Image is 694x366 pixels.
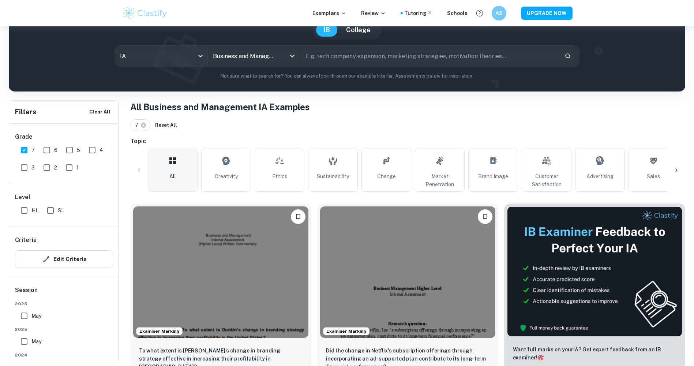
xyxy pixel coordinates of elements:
[320,206,495,338] img: Business and Management IA example thumbnail: Did the change in Netflix's subscription
[122,6,168,20] img: Clastify logo
[15,107,36,117] h6: Filters
[447,9,468,17] a: Schools
[272,172,287,180] span: Ethics
[513,346,676,362] p: Want full marks on your IA ? Get expert feedback from an IB examiner!
[377,172,396,180] span: Change
[15,286,113,300] h6: Session
[15,352,113,358] span: 2024
[404,9,432,17] a: Tutoring
[478,172,508,180] span: Brand Image
[316,23,337,37] button: IB
[15,236,37,244] h6: Criteria
[58,206,64,214] span: SL
[31,337,41,346] span: May
[15,193,113,202] h6: Level
[301,46,559,66] input: E.g. tech company expansion, marketing strategies, motivation theories...
[586,172,614,180] span: Advertising
[287,51,297,61] button: Open
[562,50,574,62] button: Search
[537,355,544,361] span: 🎯
[100,146,103,154] span: 4
[31,206,38,214] span: HL
[31,312,41,320] span: May
[291,209,305,224] button: Bookmark
[323,328,369,335] span: Examiner Marking
[77,146,80,154] span: 5
[31,146,35,154] span: 7
[15,72,679,80] p: Not sure what to search for? You can always look through our example Internal Assessments below f...
[169,172,176,180] span: All
[647,172,660,180] span: Sales
[507,206,682,337] img: Thumbnail
[130,100,685,113] h1: All Business and Management IA Examples
[136,328,182,335] span: Examiner Marking
[495,9,503,17] h6: AS
[15,132,113,141] h6: Grade
[312,9,346,17] p: Exemplars
[76,164,79,172] span: 1
[15,250,113,268] button: Edit Criteria
[130,119,150,131] div: 7
[478,209,492,224] button: Bookmark
[492,6,506,20] button: AS
[525,172,568,188] span: Customer Satisfaction
[317,172,349,180] span: Sustainability
[473,7,486,19] button: Help and Feedback
[418,172,461,188] span: Market Penetration
[87,107,112,117] button: Clear All
[31,164,35,172] span: 3
[339,23,378,37] button: College
[15,300,113,307] span: 2026
[15,326,113,333] span: 2025
[215,172,238,180] span: Creativity
[54,164,57,172] span: 2
[521,7,573,20] button: UPGRADE NOW
[135,121,142,129] span: 7
[54,146,57,154] span: 6
[133,206,308,338] img: Business and Management IA example thumbnail: To what extent is Dunkin’s change in bra
[153,120,179,131] button: Reset All
[361,9,386,17] p: Review
[130,137,685,146] h6: Topic
[115,46,207,66] div: IA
